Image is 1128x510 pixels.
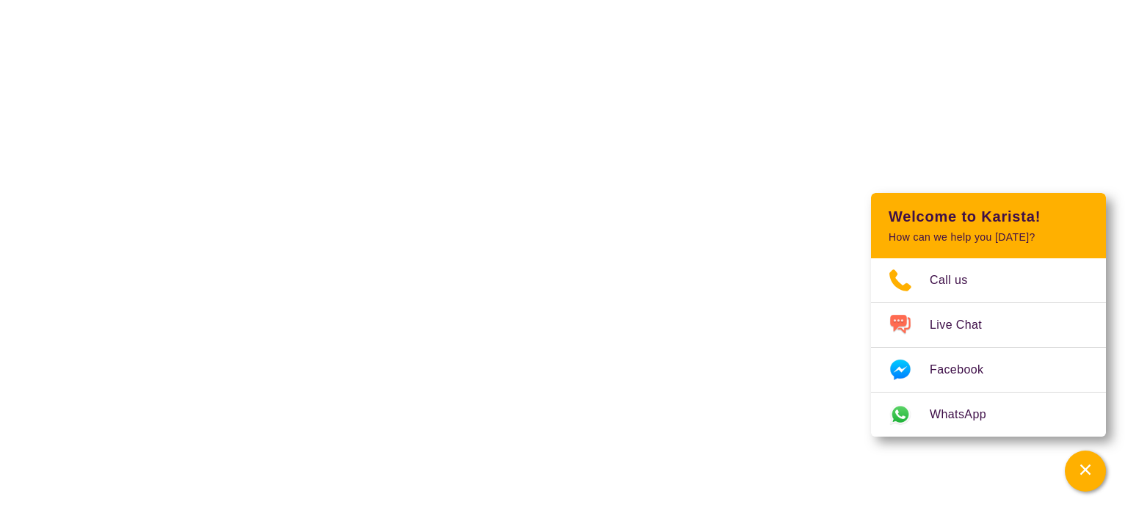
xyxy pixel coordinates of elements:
[871,258,1106,437] ul: Choose channel
[889,208,1088,225] h2: Welcome to Karista!
[1065,451,1106,492] button: Channel Menu
[930,274,986,287] span: Call us
[930,318,999,332] span: Live Chat
[871,393,1106,437] a: Web link opens in a new tab.
[930,363,1001,376] span: Facebook
[930,408,1004,421] span: WhatsApp
[889,231,1088,244] p: How can we help you [DATE]?
[871,193,1106,437] div: Channel Menu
